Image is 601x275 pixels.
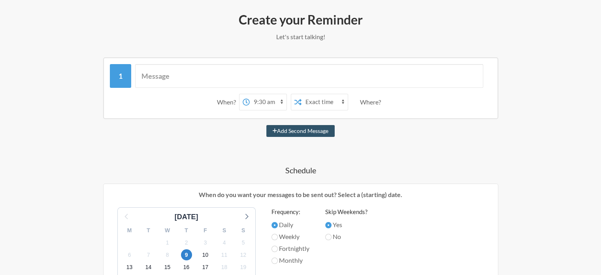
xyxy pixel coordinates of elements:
[271,246,278,252] input: Fortnightly
[143,249,154,260] span: Friday 7 November 2025
[325,207,367,216] label: Skip Weekends?
[72,11,530,28] h2: Create your Reminder
[238,249,249,260] span: Wednesday 12 November 2025
[181,237,192,248] span: Sunday 2 November 2025
[266,125,335,137] button: Add Second Message
[219,262,230,273] span: Tuesday 18 November 2025
[135,64,483,88] input: Message
[234,224,253,237] div: S
[219,237,230,248] span: Tuesday 4 November 2025
[162,262,173,273] span: Saturday 15 November 2025
[181,249,192,260] span: Sunday 9 November 2025
[271,222,278,228] input: Daily
[215,224,234,237] div: S
[109,190,492,199] p: When do you want your messages to be sent out? Select a (starting) date.
[158,224,177,237] div: W
[238,237,249,248] span: Wednesday 5 November 2025
[72,32,530,42] p: Let's start talking!
[124,262,135,273] span: Thursday 13 November 2025
[271,220,309,229] label: Daily
[271,256,309,265] label: Monthly
[196,224,215,237] div: F
[162,249,173,260] span: Saturday 8 November 2025
[325,234,332,240] input: No
[200,262,211,273] span: Monday 17 November 2025
[162,237,173,248] span: Saturday 1 November 2025
[271,232,309,241] label: Weekly
[124,249,135,260] span: Thursday 6 November 2025
[181,262,192,273] span: Sunday 16 November 2025
[171,212,202,222] div: [DATE]
[271,234,278,240] input: Weekly
[72,165,530,176] h4: Schedule
[143,262,154,273] span: Friday 14 November 2025
[177,224,196,237] div: T
[139,224,158,237] div: T
[325,222,332,228] input: Yes
[200,249,211,260] span: Monday 10 November 2025
[217,94,239,110] div: When?
[120,224,139,237] div: M
[219,249,230,260] span: Tuesday 11 November 2025
[271,258,278,264] input: Monthly
[271,244,309,253] label: Fortnightly
[238,262,249,273] span: Wednesday 19 November 2025
[271,207,309,216] label: Frequency:
[325,220,367,229] label: Yes
[360,94,384,110] div: Where?
[200,237,211,248] span: Monday 3 November 2025
[325,232,367,241] label: No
